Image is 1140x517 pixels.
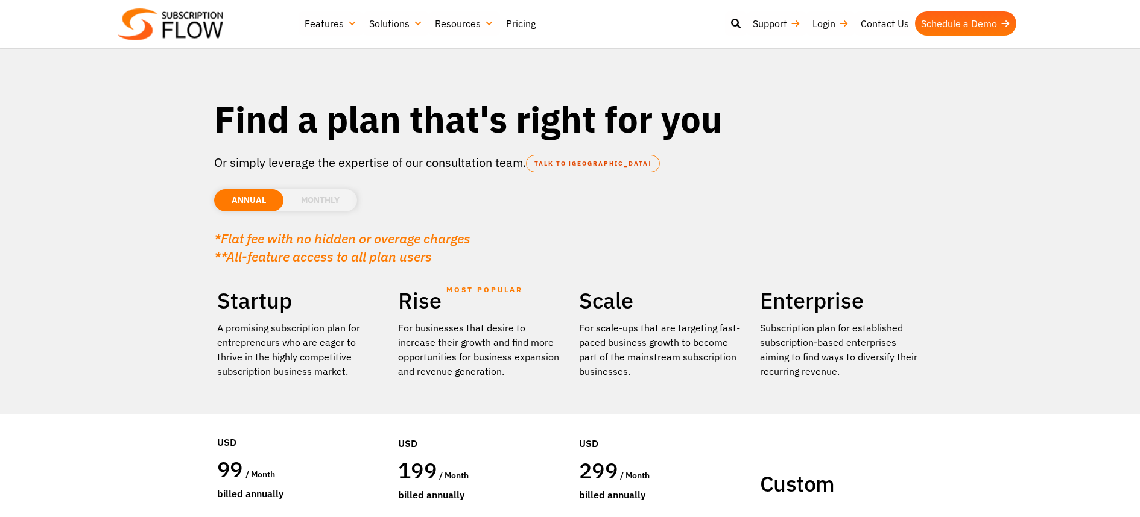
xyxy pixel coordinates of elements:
[363,11,429,36] a: Solutions
[398,321,561,378] div: For businesses that desire to increase their growth and find more opportunities for business expa...
[500,11,542,36] a: Pricing
[526,155,660,172] a: TALK TO [GEOGRAPHIC_DATA]
[245,469,275,480] span: / month
[217,455,243,483] span: 99
[806,11,855,36] a: Login
[118,8,223,40] img: Subscriptionflow
[620,470,650,481] span: / month
[579,487,742,502] div: Billed Annually
[855,11,915,36] a: Contact Us
[579,287,742,315] h2: Scale
[217,287,380,315] h2: Startup
[915,11,1016,36] a: Schedule a Demo
[760,287,923,315] h2: Enterprise
[299,11,363,36] a: Features
[214,154,926,172] p: Or simply leverage the expertise of our consultation team.
[398,287,561,315] h2: Rise
[579,400,742,457] div: USD
[217,399,380,456] div: USD
[217,321,380,378] p: A promising subscription plan for entrepreneurs who are eager to thrive in the highly competitive...
[760,469,834,498] span: Custom
[398,400,561,457] div: USD
[398,487,561,502] div: Billed Annually
[214,189,283,211] li: ANNUAL
[446,276,523,304] span: MOST POPULAR
[214,230,470,247] em: *Flat fee with no hidden or overage charges
[429,11,500,36] a: Resources
[398,456,437,484] span: 199
[579,321,742,378] div: For scale-ups that are targeting fast-paced business growth to become part of the mainstream subs...
[760,321,923,378] p: Subscription plan for established subscription-based enterprises aiming to find ways to diversify...
[579,456,618,484] span: 299
[439,470,469,481] span: / month
[217,486,380,501] div: Billed Annually
[214,96,926,142] h1: Find a plan that's right for you
[283,189,357,211] li: MONTHLY
[214,248,432,265] em: **All-feature access to all plan users
[747,11,806,36] a: Support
